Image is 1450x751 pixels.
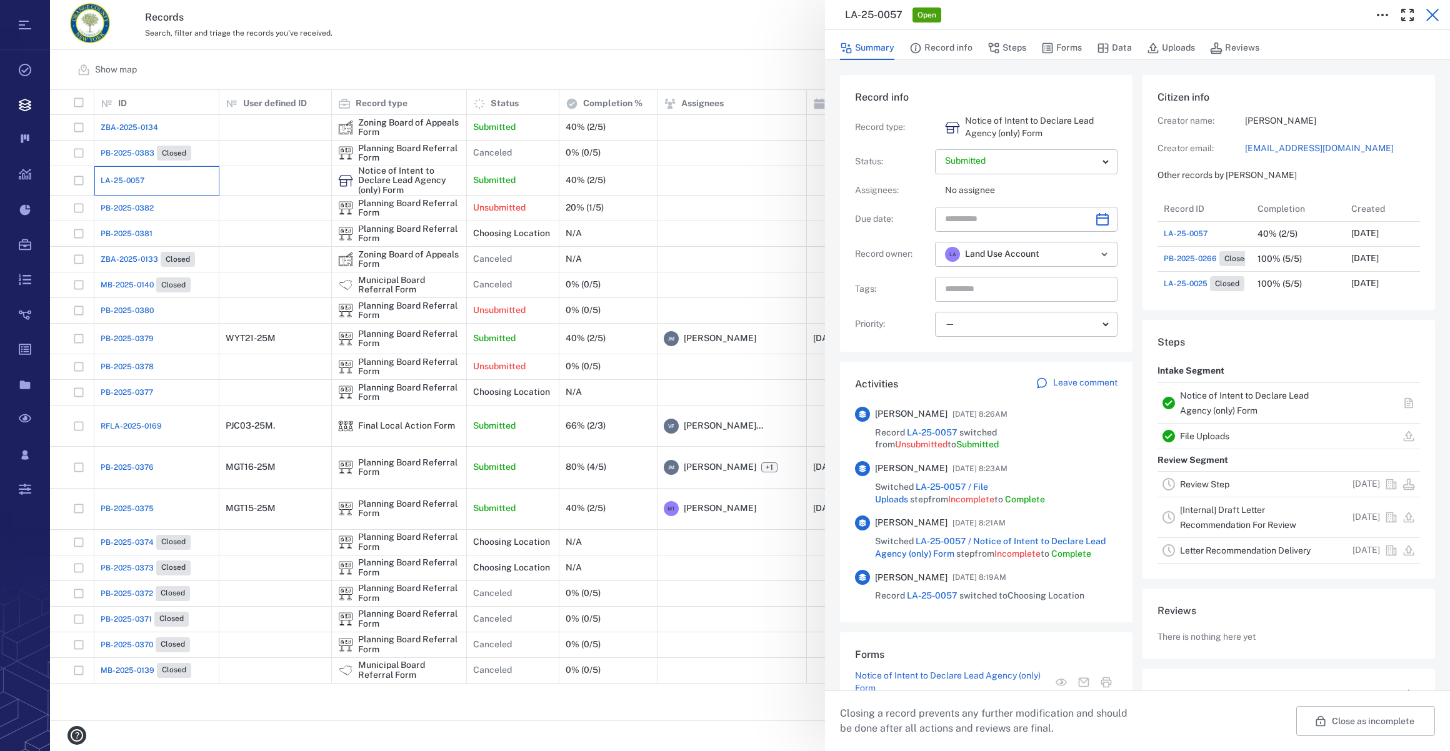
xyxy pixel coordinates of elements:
button: Forms [1041,36,1082,60]
button: Close as incomplete [1296,706,1435,736]
a: PB-2025-0266Closed [1164,251,1254,266]
div: Record ID [1164,191,1204,226]
button: Toggle to Edit Boxes [1370,2,1395,27]
p: Due date : [855,213,930,226]
span: [PERSON_NAME] [875,408,947,420]
p: Assignees : [855,184,930,197]
span: Help [28,9,54,20]
div: Notice of Intent to Declare Lead Agency (only) Form [945,120,960,135]
span: [DATE] 8:26AM [952,407,1007,422]
div: Citizen infoCreator name:[PERSON_NAME]Creator email:[EMAIL_ADDRESS][DOMAIN_NAME]Other records by ... [1142,75,1435,320]
p: [PERSON_NAME] [1245,115,1420,127]
button: Close [1420,2,1445,27]
a: Letter Recommendation Delivery [1180,545,1311,555]
h6: Citizen info [1157,90,1420,105]
div: Record infoRecord type:Notice of Intent to Declare Lead Agency (only) FormStatus:Assignees:No ass... [840,75,1132,362]
span: Complete [1051,549,1091,559]
a: Notice of Intent to Declare Lead Agency (only) Form [1180,390,1309,415]
span: PB-2025-0266 [1164,253,1217,264]
a: LA-25-0025Closed [1164,276,1244,291]
span: [PERSON_NAME] [875,462,947,475]
p: Priority : [855,318,930,331]
span: Incomplete [994,549,1041,559]
span: Submitted [956,439,999,449]
p: Submitted [945,155,1097,167]
button: Steps [987,36,1026,60]
p: [DATE] [1351,277,1379,290]
p: [DATE] [1352,511,1380,524]
div: L A [945,247,960,262]
button: Reviews [1210,36,1259,60]
span: Record switched from to [875,427,1117,451]
a: [EMAIL_ADDRESS][DOMAIN_NAME] [1245,142,1420,155]
h6: Forms [855,647,1117,662]
button: Print form [1095,671,1117,694]
p: [DATE] [1352,478,1380,490]
div: Record ID [1157,196,1251,221]
p: Closing a record prevents any further modification and should be done after all actions and revie... [840,706,1137,736]
span: Incomplete [948,494,994,504]
div: ActivitiesLeave comment[PERSON_NAME][DATE] 8:26AMRecord LA-25-0057 switched fromUnsubmittedtoSubm... [840,362,1132,632]
button: Data [1097,36,1132,60]
div: Completion [1257,191,1305,226]
p: Tags : [855,283,930,296]
div: FormsNotice of Intent to Declare Lead Agency (only) FormView form in the stepMail formPrint form [840,632,1132,722]
span: Switched step from to [875,535,1117,560]
span: Switched step from to [875,481,1117,505]
p: No assignee [945,184,1117,197]
a: Review Step [1180,479,1229,489]
p: [DATE] [1351,252,1379,265]
button: Choose date [1090,207,1115,232]
button: Mail form [1072,671,1095,694]
h6: Activities [855,377,898,392]
span: Open [915,10,939,21]
span: Unsubmitted [895,439,947,449]
p: There is nothing here yet [1157,631,1256,644]
p: Record owner : [855,248,930,261]
h6: Reviews [1157,604,1420,619]
p: Other records by [PERSON_NAME] [1157,169,1420,182]
button: Record info [909,36,972,60]
span: [DATE] 8:21AM [952,515,1006,530]
p: Review Segment [1157,449,1228,472]
p: Intake Segment [1157,360,1224,382]
span: [PERSON_NAME] [875,517,947,529]
span: Land Use Account [965,248,1039,261]
a: LA-25-0057 [907,427,957,437]
div: 100% (5/5) [1257,279,1302,289]
a: File Uploads [1180,431,1229,441]
a: LA-25-0057 / File Uploads [875,482,988,504]
a: LA-25-0057 [907,590,957,600]
h6: Steps [1157,335,1420,350]
button: Toggle Fullscreen [1395,2,1420,27]
button: View form in the step [1050,671,1072,694]
button: Open [1096,246,1113,263]
a: Notice of Intent to Declare Lead Agency (only) Form [855,670,1050,694]
h6: Record info [855,90,1117,105]
div: ReviewsThere is nothing here yet [1142,589,1435,669]
span: Complete [1005,494,1045,504]
a: LA-25-0057 / Notice of Intent to Declare Lead Agency (only) Form [875,536,1106,559]
p: Status : [855,156,930,168]
a: Leave comment [1036,377,1117,392]
button: Uploads [1147,36,1195,60]
span: Record switched to [875,590,1084,602]
p: Leave comment [1053,377,1117,389]
p: Creator name: [1157,115,1245,127]
span: [DATE] 8:19AM [952,570,1006,585]
div: Completion [1251,196,1345,221]
p: [DATE] [1351,227,1379,240]
span: Choosing Location [1007,590,1084,600]
p: Creator email: [1157,142,1245,155]
span: [PERSON_NAME] [875,572,947,584]
div: 40% (2/5) [1257,229,1297,239]
div: 100% (5/5) [1257,254,1302,264]
h3: LA-25-0057 [845,7,902,22]
div: Created [1345,196,1439,221]
div: StepsIntake SegmentNotice of Intent to Declare Lead Agency (only) FormFile UploadsReview SegmentR... [1142,320,1435,589]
